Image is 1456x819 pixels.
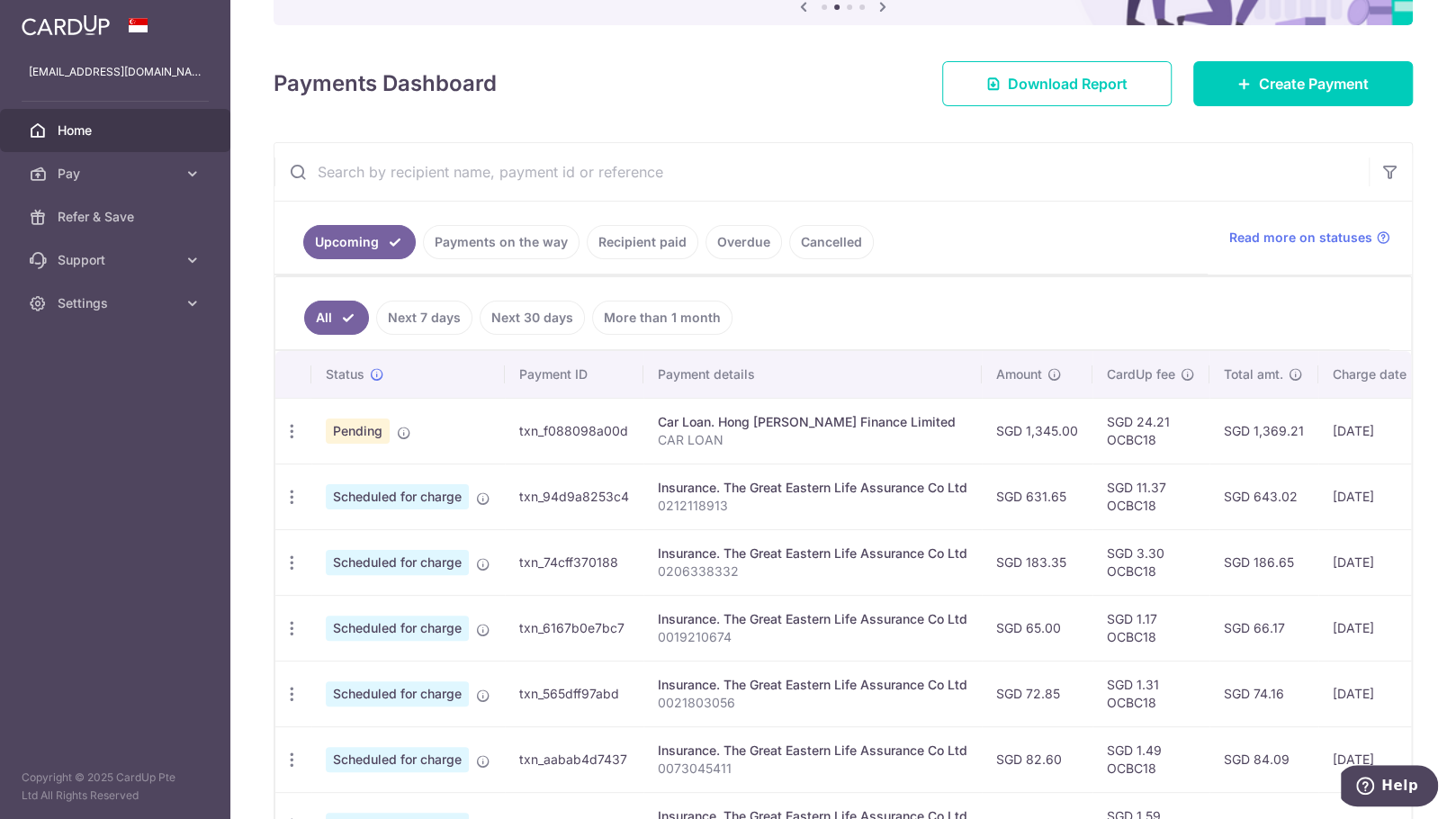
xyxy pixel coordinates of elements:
[706,225,782,259] a: Overdue
[587,225,698,259] a: Recipient paid
[1193,61,1413,106] a: Create Payment
[1229,229,1372,247] span: Read more on statuses
[982,398,1092,463] td: SGD 1,345.00
[658,694,967,712] p: 0021803056
[304,301,369,335] a: All
[326,484,469,509] span: Scheduled for charge
[326,681,469,706] span: Scheduled for charge
[480,301,585,335] a: Next 30 days
[1209,463,1318,529] td: SGD 643.02
[505,661,643,726] td: txn_565dff97abd
[58,294,176,312] span: Settings
[505,595,643,661] td: txn_6167b0e7bc7
[658,628,967,646] p: 0019210674
[1333,365,1407,383] span: Charge date
[658,479,967,497] div: Insurance. The Great Eastern Life Assurance Co Ltd
[1224,365,1283,383] span: Total amt.
[658,497,967,515] p: 0212118913
[326,616,469,641] span: Scheduled for charge
[58,208,176,226] span: Refer & Save
[1092,529,1209,595] td: SGD 3.30 OCBC18
[658,742,967,760] div: Insurance. The Great Eastern Life Assurance Co Ltd
[1259,73,1369,94] span: Create Payment
[658,610,967,628] div: Insurance. The Great Eastern Life Assurance Co Ltd
[1008,73,1128,94] span: Download Report
[982,595,1092,661] td: SGD 65.00
[1318,463,1441,529] td: [DATE]
[303,225,416,259] a: Upcoming
[592,301,732,335] a: More than 1 month
[423,225,580,259] a: Payments on the way
[1092,661,1209,726] td: SGD 1.31 OCBC18
[658,676,967,694] div: Insurance. The Great Eastern Life Assurance Co Ltd
[22,14,110,36] img: CardUp
[1318,726,1441,792] td: [DATE]
[1209,726,1318,792] td: SGD 84.09
[982,463,1092,529] td: SGD 631.65
[1209,529,1318,595] td: SGD 186.65
[505,463,643,529] td: txn_94d9a8253c4
[658,562,967,580] p: 0206338332
[326,418,390,444] span: Pending
[58,251,176,269] span: Support
[789,225,874,259] a: Cancelled
[326,365,364,383] span: Status
[376,301,472,335] a: Next 7 days
[942,61,1172,106] a: Download Report
[982,726,1092,792] td: SGD 82.60
[658,760,967,778] p: 0073045411
[1318,398,1441,463] td: [DATE]
[505,351,643,398] th: Payment ID
[274,67,497,100] h4: Payments Dashboard
[58,121,176,139] span: Home
[505,398,643,463] td: txn_f088098a00d
[982,661,1092,726] td: SGD 72.85
[1318,595,1441,661] td: [DATE]
[658,413,967,431] div: Car Loan. Hong [PERSON_NAME] Finance Limited
[1092,463,1209,529] td: SGD 11.37 OCBC18
[1209,398,1318,463] td: SGD 1,369.21
[326,747,469,772] span: Scheduled for charge
[1318,661,1441,726] td: [DATE]
[982,529,1092,595] td: SGD 183.35
[1341,765,1438,810] iframe: Opens a widget where you can find more information
[29,63,202,81] p: [EMAIL_ADDRESS][DOMAIN_NAME]
[1209,661,1318,726] td: SGD 74.16
[58,165,176,183] span: Pay
[1092,595,1209,661] td: SGD 1.17 OCBC18
[1229,229,1390,247] a: Read more on statuses
[1318,529,1441,595] td: [DATE]
[326,550,469,575] span: Scheduled for charge
[274,143,1369,201] input: Search by recipient name, payment id or reference
[643,351,982,398] th: Payment details
[658,431,967,449] p: CAR LOAN
[505,529,643,595] td: txn_74cff370188
[658,544,967,562] div: Insurance. The Great Eastern Life Assurance Co Ltd
[1209,595,1318,661] td: SGD 66.17
[996,365,1042,383] span: Amount
[1092,726,1209,792] td: SGD 1.49 OCBC18
[505,726,643,792] td: txn_aabab4d7437
[1107,365,1175,383] span: CardUp fee
[1092,398,1209,463] td: SGD 24.21 OCBC18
